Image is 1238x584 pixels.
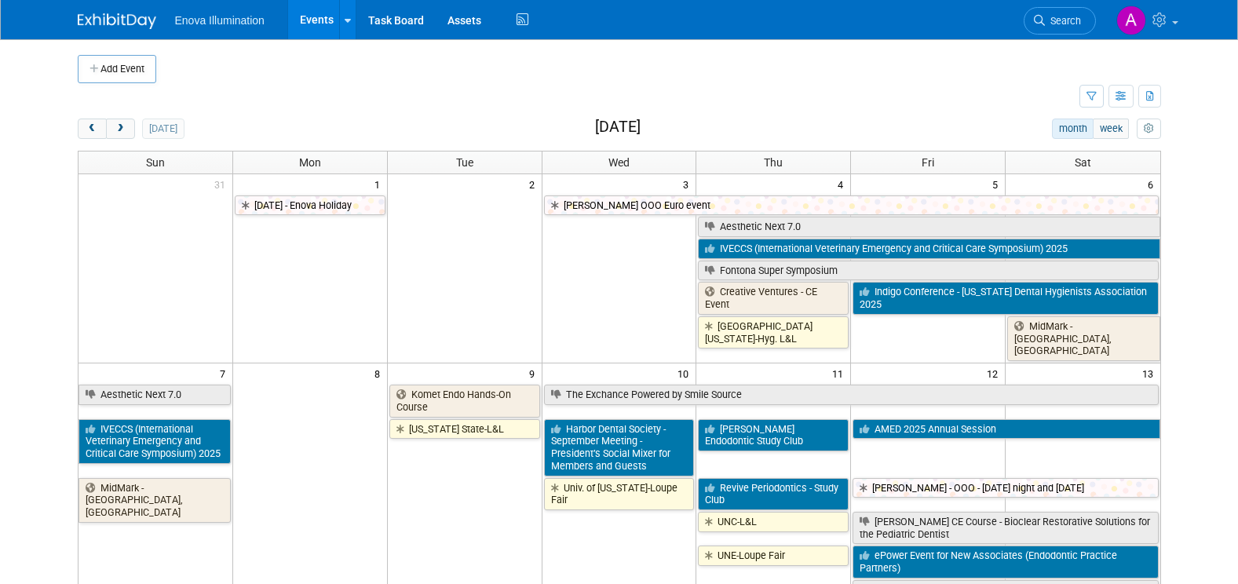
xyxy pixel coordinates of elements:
span: Search [1045,15,1081,27]
a: ePower Event for New Associates (Endodontic Practice Partners) [853,546,1158,578]
a: [PERSON_NAME] OOO Euro event [544,195,1159,216]
span: 1 [373,174,387,194]
span: 8 [373,363,387,383]
a: The Exchance Powered by Smile Source [544,385,1159,405]
span: 13 [1141,363,1160,383]
h2: [DATE] [595,119,641,136]
button: prev [78,119,107,139]
a: IVECCS (International Veterinary Emergency and Critical Care Symposium) 2025 [79,419,231,464]
a: Komet Endo Hands-On Course [389,385,540,417]
span: 2 [528,174,542,194]
a: Search [1024,7,1096,35]
span: 5 [991,174,1005,194]
a: UNC-L&L [698,512,849,532]
span: Sat [1075,156,1091,169]
a: UNE-Loupe Fair [698,546,849,566]
button: [DATE] [142,119,184,139]
button: next [106,119,135,139]
button: Add Event [78,55,156,83]
span: Tue [456,156,473,169]
span: 6 [1146,174,1160,194]
button: myCustomButton [1137,119,1160,139]
i: Personalize Calendar [1144,124,1154,134]
span: Fri [922,156,934,169]
span: Mon [299,156,321,169]
span: 11 [831,363,850,383]
span: 3 [681,174,696,194]
span: 31 [213,174,232,194]
a: [US_STATE] State-L&L [389,419,540,440]
a: Fontona Super Symposium [698,261,1158,281]
a: MidMark - [GEOGRAPHIC_DATA], [GEOGRAPHIC_DATA] [1007,316,1159,361]
img: Andrea Miller [1116,5,1146,35]
a: Aesthetic Next 7.0 [698,217,1159,237]
span: 9 [528,363,542,383]
span: 4 [836,174,850,194]
a: [PERSON_NAME] CE Course - Bioclear Restorative Solutions for the Pediatric Dentist [853,512,1158,544]
a: [GEOGRAPHIC_DATA][US_STATE]-Hyg. L&L [698,316,849,349]
span: 12 [985,363,1005,383]
a: Aesthetic Next 7.0 [79,385,231,405]
span: Enova Illumination [175,14,265,27]
span: Thu [764,156,783,169]
img: ExhibitDay [78,13,156,29]
a: AMED 2025 Annual Session [853,419,1159,440]
a: IVECCS (International Veterinary Emergency and Critical Care Symposium) 2025 [698,239,1159,259]
a: Harbor Dental Society - September Meeting - President’s Social Mixer for Members and Guests [544,419,695,476]
a: Creative Ventures - CE Event [698,282,849,314]
button: week [1093,119,1129,139]
a: [PERSON_NAME] - OOO - [DATE] night and [DATE] [853,478,1158,498]
button: month [1052,119,1094,139]
a: MidMark - [GEOGRAPHIC_DATA], [GEOGRAPHIC_DATA] [79,478,231,523]
a: Univ. of [US_STATE]-Loupe Fair [544,478,695,510]
a: [DATE] - Enova Holiday [235,195,385,216]
span: 10 [676,363,696,383]
a: Revive Periodontics - Study Club [698,478,849,510]
a: Indigo Conference - [US_STATE] Dental Hygienists Association 2025 [853,282,1158,314]
span: 7 [218,363,232,383]
a: [PERSON_NAME] Endodontic Study Club [698,419,849,451]
span: Wed [608,156,630,169]
span: Sun [146,156,165,169]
